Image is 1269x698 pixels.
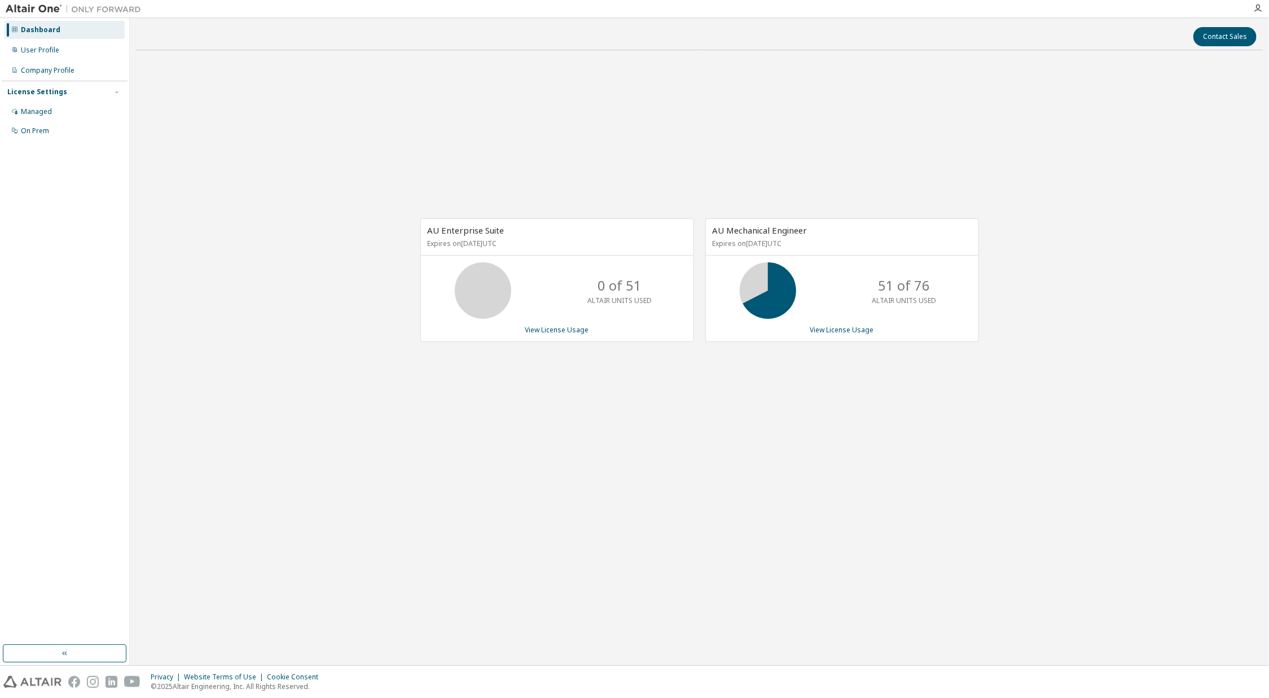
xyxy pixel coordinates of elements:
div: Privacy [151,673,184,682]
img: facebook.svg [68,676,80,688]
p: Expires on [DATE] UTC [428,239,684,248]
a: View License Usage [525,325,589,335]
a: View License Usage [810,325,874,335]
div: Company Profile [21,66,74,75]
p: 51 of 76 [879,276,930,295]
div: License Settings [7,87,67,96]
p: 0 of 51 [598,276,642,295]
button: Contact Sales [1193,27,1257,46]
img: youtube.svg [124,676,140,688]
div: User Profile [21,46,59,55]
img: linkedin.svg [106,676,117,688]
div: On Prem [21,126,49,135]
img: Altair One [6,3,147,15]
div: Cookie Consent [267,673,325,682]
p: Expires on [DATE] UTC [713,239,969,248]
span: AU Enterprise Suite [428,225,504,236]
img: altair_logo.svg [3,676,62,688]
p: © 2025 Altair Engineering, Inc. All Rights Reserved. [151,682,325,691]
div: Website Terms of Use [184,673,267,682]
span: AU Mechanical Engineer [713,225,807,236]
img: instagram.svg [87,676,99,688]
p: ALTAIR UNITS USED [872,296,937,305]
p: ALTAIR UNITS USED [587,296,652,305]
div: Dashboard [21,25,60,34]
div: Managed [21,107,52,116]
